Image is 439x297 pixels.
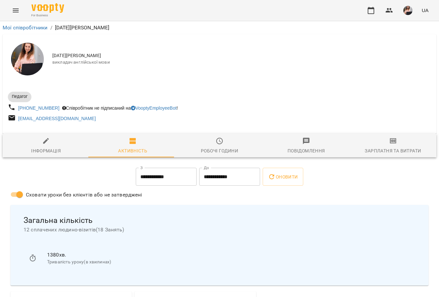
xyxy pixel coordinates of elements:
p: Тривалість уроку(в хвилинах) [47,259,410,265]
span: [DATE][PERSON_NAME] [52,53,431,59]
div: Робочі години [201,147,238,155]
img: ee17c4d82a51a8e023162b2770f32a64.jpg [403,6,413,15]
p: [DATE][PERSON_NAME] [55,24,110,32]
nav: breadcrumb [3,24,436,32]
span: Сховати уроки без клієнтів або не затверджені [26,191,142,199]
button: Оновити [263,168,303,186]
span: Педагог [8,94,31,100]
img: Voopty Logo [31,3,64,13]
img: Коляда Юлія Алішерівна [11,43,44,75]
p: 1380 хв. [47,251,410,259]
a: Мої співробітники [3,24,48,31]
span: UA [422,7,429,14]
div: Активність [118,147,147,155]
span: For Business [31,13,64,18]
span: Загальна кількість [24,215,415,226]
div: Співробітник не підписаний на ! [61,103,179,113]
div: Повідомлення [288,147,325,155]
a: VooptyEmployeeBot [131,105,177,111]
li: / [50,24,52,32]
span: 12 сплачених людино-візитів ( 18 Занять ) [24,226,415,234]
button: UA [419,4,431,16]
button: Menu [8,3,24,18]
span: Оновити [268,173,298,181]
div: Зарплатня та Витрати [365,147,421,155]
a: [PHONE_NUMBER] [18,105,60,111]
span: викладач англійської мови [52,59,431,66]
div: Інформація [31,147,61,155]
a: [EMAIL_ADDRESS][DOMAIN_NAME] [18,116,96,121]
